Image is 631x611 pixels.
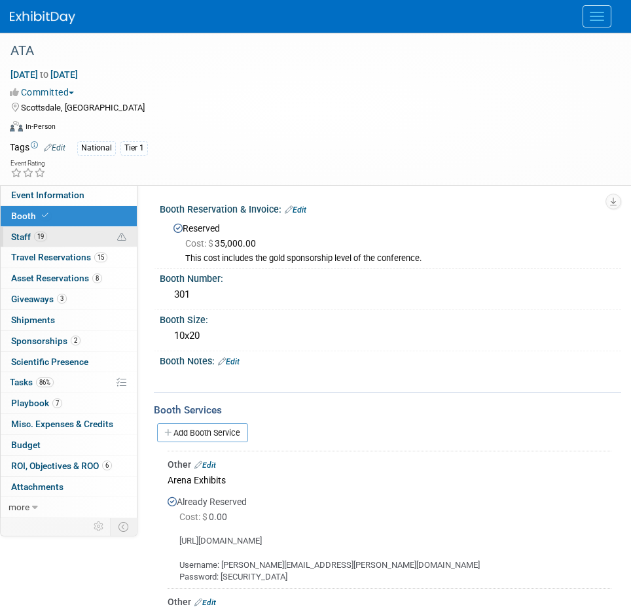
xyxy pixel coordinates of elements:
div: Other [168,595,611,608]
a: Tasks86% [1,372,137,393]
span: Scottsdale, [GEOGRAPHIC_DATA] [21,103,145,113]
span: 86% [36,377,54,387]
div: Event Rating [10,160,46,167]
span: Cost: $ [185,238,215,249]
span: 8 [92,273,102,283]
a: Edit [285,205,306,215]
a: ROI, Objectives & ROO6 [1,456,137,476]
div: Arena Exhibits [168,471,611,489]
a: Edit [194,461,216,470]
span: Playbook [11,398,62,408]
a: Budget [1,435,137,455]
a: Sponsorships2 [1,331,137,351]
a: Shipments [1,310,137,330]
img: ExhibitDay [10,11,75,24]
span: Event Information [11,190,84,200]
span: 15 [94,253,107,262]
a: Playbook7 [1,393,137,413]
div: ATA [6,39,605,63]
td: Toggle Event Tabs [111,518,137,535]
img: Format-Inperson.png [10,121,23,131]
span: Cost: $ [179,512,209,522]
i: Booth reservation complete [42,212,48,219]
a: Misc. Expenses & Credits [1,414,137,434]
a: Event Information [1,185,137,205]
div: Other [168,458,611,471]
a: Asset Reservations8 [1,268,137,288]
span: Booth [11,211,51,221]
div: Reserved [170,218,611,264]
div: Booth Services [154,403,621,417]
span: 7 [52,398,62,408]
div: 10x20 [170,326,611,346]
div: [URL][DOMAIN_NAME] Username: [PERSON_NAME][EMAIL_ADDRESS][PERSON_NAME][DOMAIN_NAME] Password: [SE... [168,525,611,584]
span: 6 [102,461,112,470]
span: Misc. Expenses & Credits [11,419,113,429]
td: Personalize Event Tab Strip [88,518,111,535]
div: Booth Reservation & Invoice: [160,200,621,217]
td: Tags [10,141,65,156]
span: 2 [71,336,81,345]
div: In-Person [25,122,56,131]
div: Already Reserved [168,489,611,584]
a: Add Booth Service [157,423,248,442]
span: Travel Reservations [11,252,107,262]
button: Committed [10,86,79,99]
div: This cost includes the gold sponsorship level of the conference. [185,253,611,264]
button: Menu [583,5,611,27]
a: Staff19 [1,227,137,247]
div: 301 [170,285,611,305]
div: Event Format [10,119,615,139]
a: Attachments [1,477,137,497]
span: Scientific Presence [11,357,88,367]
div: Booth Notes: [160,351,621,368]
a: Giveaways3 [1,289,137,309]
a: Travel Reservations15 [1,247,137,268]
span: Tasks [10,377,54,387]
span: 3 [57,294,67,304]
span: [DATE] [DATE] [10,69,79,80]
span: more [9,502,29,512]
div: Booth Size: [160,310,621,326]
span: Potential Scheduling Conflict -- at least one attendee is tagged in another overlapping event. [117,232,126,243]
div: Tier 1 [120,141,148,155]
span: Asset Reservations [11,273,102,283]
span: Shipments [11,315,55,325]
span: Staff [11,232,47,242]
span: Giveaways [11,294,67,304]
span: ROI, Objectives & ROO [11,461,112,471]
a: more [1,497,137,517]
a: Edit [194,598,216,607]
a: Edit [44,143,65,152]
span: 19 [34,232,47,241]
span: 0.00 [179,512,232,522]
span: to [38,69,50,80]
span: Budget [11,440,41,450]
a: Booth [1,206,137,226]
a: Edit [218,357,240,366]
span: Sponsorships [11,336,81,346]
span: Attachments [11,481,63,492]
div: National [77,141,116,155]
div: Booth Number: [160,269,621,285]
a: Scientific Presence [1,352,137,372]
span: 35,000.00 [185,238,261,249]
